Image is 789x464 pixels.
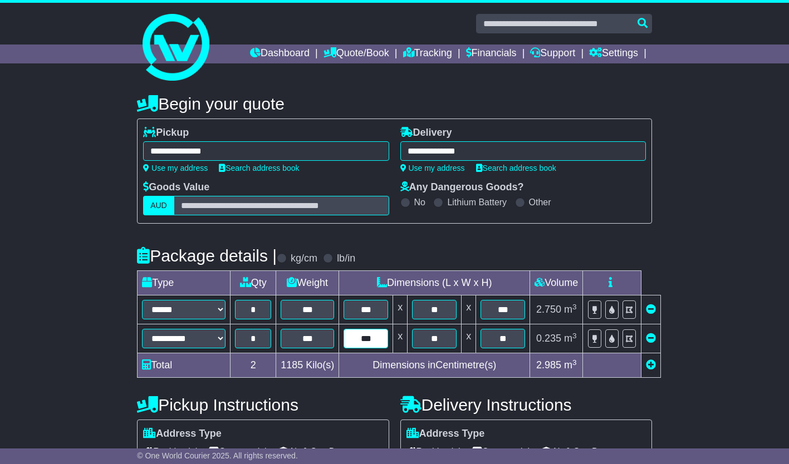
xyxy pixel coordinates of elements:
span: m [564,304,577,315]
span: 2.750 [536,304,561,315]
td: x [393,324,408,353]
td: Total [138,353,231,378]
label: Goods Value [143,181,209,194]
a: Add new item [646,359,656,371]
label: lb/in [337,253,355,265]
label: Address Type [406,428,485,440]
label: Any Dangerous Goods? [400,181,524,194]
td: 2 [231,353,276,378]
span: Air & Sea Depot [278,443,353,460]
label: No [414,197,425,208]
a: Search address book [476,164,556,172]
label: AUD [143,196,174,215]
a: Settings [589,45,638,63]
a: Financials [466,45,517,63]
a: Remove this item [646,304,656,315]
td: Dimensions in Centimetre(s) [339,353,530,378]
h4: Package details | [137,246,277,265]
span: 0.235 [536,333,561,344]
span: Air & Sea Depot [541,443,616,460]
td: x [462,324,476,353]
h4: Pickup Instructions [137,396,389,414]
a: Search address book [219,164,299,172]
span: m [564,359,577,371]
td: Kilo(s) [276,353,339,378]
label: Pickup [143,127,189,139]
a: Quote/Book [324,45,389,63]
a: Use my address [143,164,208,172]
a: Support [530,45,575,63]
td: Type [138,271,231,295]
label: Other [529,197,551,208]
td: x [393,295,408,324]
span: Residential [143,443,197,460]
a: Use my address [400,164,465,172]
sup: 3 [572,303,577,311]
label: kg/cm [291,253,317,265]
a: Tracking [403,45,452,63]
span: m [564,333,577,344]
td: Volume [530,271,583,295]
td: Qty [231,271,276,295]
span: Residential [406,443,460,460]
h4: Delivery Instructions [400,396,652,414]
label: Address Type [143,428,222,440]
td: x [462,295,476,324]
td: Weight [276,271,339,295]
sup: 3 [572,358,577,367]
span: 1185 [281,359,303,371]
a: Remove this item [646,333,656,344]
h4: Begin your quote [137,95,652,113]
span: Commercial [208,443,266,460]
sup: 3 [572,332,577,340]
span: © One World Courier 2025. All rights reserved. [137,451,298,460]
label: Delivery [400,127,452,139]
span: Commercial [472,443,530,460]
label: Lithium Battery [447,197,507,208]
td: Dimensions (L x W x H) [339,271,530,295]
span: 2.985 [536,359,561,371]
a: Dashboard [250,45,310,63]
